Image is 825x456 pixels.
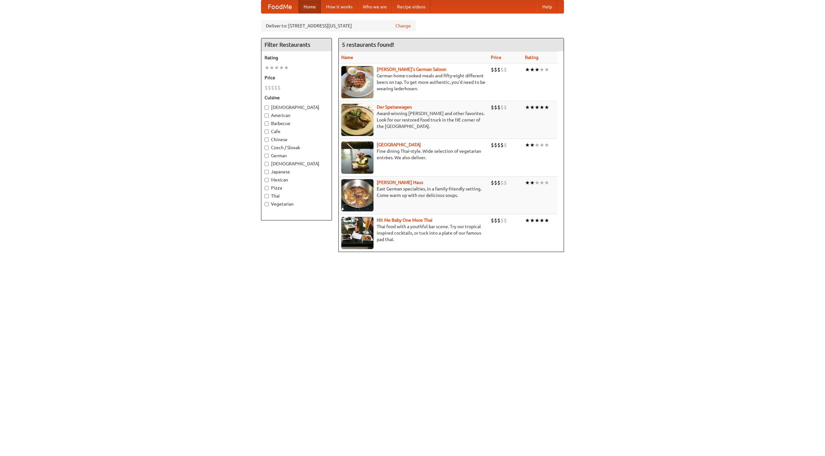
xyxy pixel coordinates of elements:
li: $ [500,104,504,111]
li: ★ [544,217,549,224]
input: Cafe [265,130,269,134]
a: Change [395,23,411,29]
div: Deliver to: [STREET_ADDRESS][US_STATE] [261,20,416,32]
input: Chinese [265,138,269,142]
img: speisewagen.jpg [341,104,374,136]
li: $ [265,84,268,91]
p: Award-winning [PERSON_NAME] and other favorites. Look for our restored food truck in the NE corne... [341,110,486,130]
li: $ [277,84,281,91]
li: ★ [535,217,539,224]
label: Japanese [265,169,328,175]
li: ★ [539,217,544,224]
input: Vegetarian [265,202,269,206]
p: East German specialties, in a family-friendly setting. Come warm up with our delicious soups. [341,186,486,199]
input: [DEMOGRAPHIC_DATA] [265,105,269,110]
label: Czech / Slovak [265,144,328,151]
a: [PERSON_NAME] Haus [377,180,423,185]
li: $ [497,104,500,111]
li: $ [497,179,500,186]
input: [DEMOGRAPHIC_DATA] [265,162,269,166]
li: $ [500,179,504,186]
li: ★ [539,66,544,73]
label: [DEMOGRAPHIC_DATA] [265,160,328,167]
h5: Cuisine [265,94,328,101]
input: Czech / Slovak [265,146,269,150]
li: ★ [530,66,535,73]
li: $ [500,217,504,224]
li: ★ [544,104,549,111]
li: $ [504,141,507,149]
li: ★ [279,64,284,71]
li: $ [494,104,497,111]
h5: Rating [265,54,328,61]
li: ★ [265,64,269,71]
label: Pizza [265,185,328,191]
h4: Filter Restaurants [261,38,332,51]
label: Barbecue [265,120,328,127]
a: [PERSON_NAME]'s German Saloon [377,67,446,72]
li: ★ [284,64,289,71]
input: American [265,113,269,118]
a: Home [298,0,321,13]
li: ★ [535,141,539,149]
input: Barbecue [265,121,269,126]
a: Who we are [358,0,392,13]
p: German home-cooked meals and fifty-eight different beers on tap. To get more authentic, you'd nee... [341,73,486,92]
li: $ [491,179,494,186]
input: Japanese [265,170,269,174]
a: Rating [525,55,539,60]
li: ★ [525,141,530,149]
li: $ [268,84,271,91]
a: Recipe videos [392,0,431,13]
li: $ [491,217,494,224]
label: German [265,152,328,159]
img: babythai.jpg [341,217,374,249]
li: $ [494,217,497,224]
li: ★ [535,66,539,73]
a: Name [341,55,353,60]
li: $ [494,179,497,186]
li: $ [274,84,277,91]
li: ★ [269,64,274,71]
label: Chinese [265,136,328,143]
li: ★ [535,179,539,186]
li: ★ [530,217,535,224]
li: $ [491,104,494,111]
li: ★ [539,179,544,186]
a: Help [537,0,557,13]
li: $ [494,141,497,149]
li: $ [497,217,500,224]
img: satay.jpg [341,141,374,174]
img: esthers.jpg [341,66,374,98]
li: $ [500,66,504,73]
ng-pluralize: 5 restaurants found! [342,42,394,48]
label: Thai [265,193,328,199]
li: ★ [535,104,539,111]
input: Thai [265,194,269,198]
li: ★ [274,64,279,71]
li: $ [491,141,494,149]
p: Fine dining Thai-style. Wide selection of vegetarian entrées. We also deliver. [341,148,486,161]
a: Der Speisewagen [377,104,412,110]
input: Pizza [265,186,269,190]
li: ★ [525,66,530,73]
li: ★ [544,141,549,149]
label: Mexican [265,177,328,183]
li: $ [497,141,500,149]
p: Thai food with a youthful bar scene. Try our tropical inspired cocktails, or tuck into a plate of... [341,223,486,243]
label: Cafe [265,128,328,135]
h5: Price [265,74,328,81]
li: ★ [539,141,544,149]
a: FoodMe [261,0,298,13]
a: Hit Me Baby One More Thai [377,218,432,223]
li: $ [271,84,274,91]
li: $ [497,66,500,73]
a: [GEOGRAPHIC_DATA] [377,142,421,147]
li: ★ [530,179,535,186]
input: German [265,154,269,158]
label: Vegetarian [265,201,328,207]
li: $ [504,217,507,224]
